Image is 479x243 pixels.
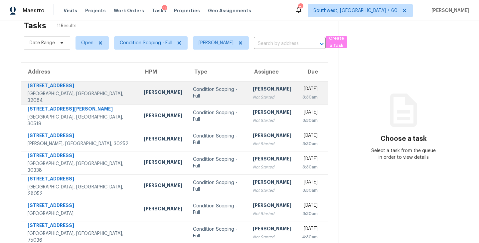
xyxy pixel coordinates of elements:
[253,86,291,94] div: [PERSON_NAME]
[138,63,188,81] th: HPM
[57,23,77,29] span: 11 Results
[28,210,133,217] div: [GEOGRAPHIC_DATA]
[193,156,242,169] div: Condition Scoping - Full
[28,160,133,174] div: [GEOGRAPHIC_DATA], [GEOGRAPHIC_DATA], 30338
[253,132,291,140] div: [PERSON_NAME]
[28,82,133,91] div: [STREET_ADDRESS]
[298,4,303,11] div: 753
[253,202,291,210] div: [PERSON_NAME]
[329,35,344,50] span: Create a Task
[28,106,133,114] div: [STREET_ADDRESS][PERSON_NAME]
[28,222,133,230] div: [STREET_ADDRESS]
[208,7,251,14] span: Geo Assignments
[23,7,45,14] span: Maestro
[253,187,291,194] div: Not Started
[28,132,133,140] div: [STREET_ADDRESS]
[381,135,427,142] h3: Choose a task
[326,36,347,48] button: Create a Task
[302,155,318,164] div: [DATE]
[253,179,291,187] div: [PERSON_NAME]
[193,226,242,239] div: Condition Scoping - Full
[302,225,318,234] div: [DATE]
[302,132,318,140] div: [DATE]
[85,7,106,14] span: Projects
[302,117,318,124] div: 3:30am
[302,86,318,94] div: [DATE]
[253,155,291,164] div: [PERSON_NAME]
[120,40,172,46] span: Condition Scoping - Full
[193,203,242,216] div: Condition Scoping - Full
[297,63,328,81] th: Due
[174,7,200,14] span: Properties
[144,89,182,97] div: [PERSON_NAME]
[188,63,247,81] th: Type
[152,8,166,13] span: Tasks
[28,114,133,127] div: [GEOGRAPHIC_DATA], [GEOGRAPHIC_DATA], 30519
[28,175,133,184] div: [STREET_ADDRESS]
[302,234,318,240] div: 4:30am
[429,7,469,14] span: [PERSON_NAME]
[114,7,144,14] span: Work Orders
[317,39,326,49] button: Open
[144,112,182,121] div: [PERSON_NAME]
[193,110,242,123] div: Condition Scoping - Full
[193,86,242,100] div: Condition Scoping - Full
[253,225,291,234] div: [PERSON_NAME]
[28,91,133,104] div: [GEOGRAPHIC_DATA], [GEOGRAPHIC_DATA], 32084
[24,22,46,29] h2: Tasks
[253,117,291,124] div: Not Started
[253,94,291,101] div: Not Started
[253,210,291,217] div: Not Started
[144,182,182,190] div: [PERSON_NAME]
[302,94,318,101] div: 3:30am
[302,210,318,217] div: 3:30am
[302,179,318,187] div: [DATE]
[253,164,291,170] div: Not Started
[302,164,318,170] div: 3:30am
[162,5,167,12] div: 11
[28,152,133,160] div: [STREET_ADDRESS]
[302,140,318,147] div: 3:30am
[28,202,133,210] div: [STREET_ADDRESS]
[144,135,182,144] div: [PERSON_NAME]
[64,7,77,14] span: Visits
[193,179,242,193] div: Condition Scoping - Full
[144,159,182,167] div: [PERSON_NAME]
[30,40,55,46] span: Date Range
[254,39,307,49] input: Search by address
[371,147,436,161] div: Select a task from the queue in order to view details
[313,7,398,14] span: Southwest, [GEOGRAPHIC_DATA] + 60
[302,109,318,117] div: [DATE]
[144,205,182,214] div: [PERSON_NAME]
[28,140,133,147] div: [PERSON_NAME], [GEOGRAPHIC_DATA], 30252
[253,234,291,240] div: Not Started
[253,109,291,117] div: [PERSON_NAME]
[21,63,138,81] th: Address
[28,184,133,197] div: [GEOGRAPHIC_DATA], [GEOGRAPHIC_DATA], 28052
[193,133,242,146] div: Condition Scoping - Full
[302,187,318,194] div: 3:30am
[199,40,234,46] span: [PERSON_NAME]
[302,202,318,210] div: [DATE]
[81,40,93,46] span: Open
[253,140,291,147] div: Not Started
[247,63,297,81] th: Assignee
